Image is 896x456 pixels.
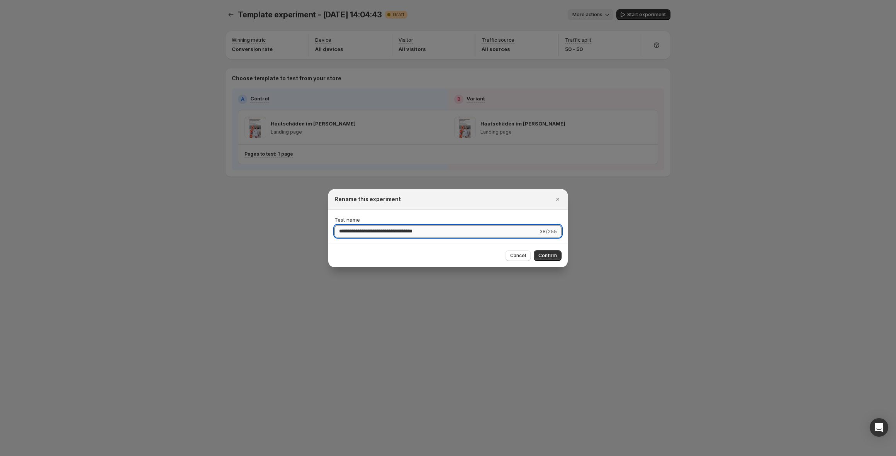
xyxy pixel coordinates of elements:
div: Open Intercom Messenger [870,418,888,437]
span: Test name [334,217,360,223]
span: Confirm [538,253,557,259]
span: Cancel [510,253,526,259]
h2: Rename this experiment [334,195,401,203]
button: Close [552,194,563,205]
button: Cancel [506,250,531,261]
button: Confirm [534,250,562,261]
